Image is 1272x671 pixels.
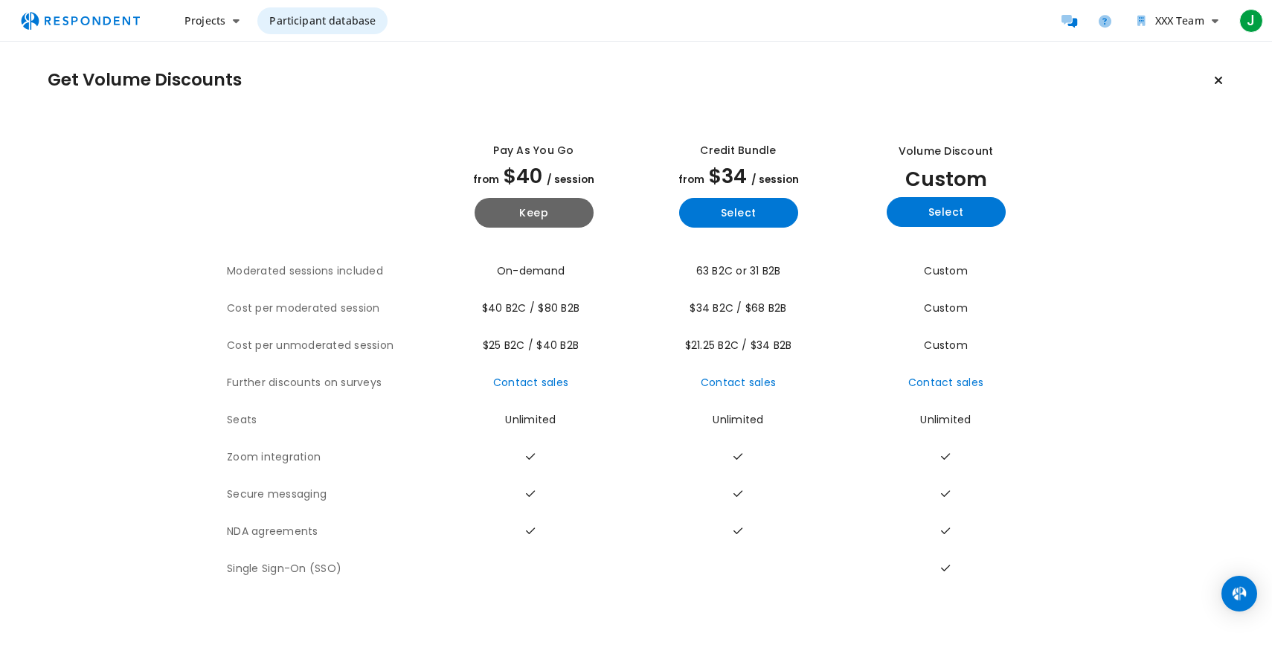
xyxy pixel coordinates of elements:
[696,263,781,278] span: 63 B2C or 31 B2B
[1155,13,1204,28] span: XXX Team
[227,402,431,439] th: Seats
[1239,9,1263,33] span: J
[227,439,431,476] th: Zoom integration
[475,198,594,228] button: Keep current yearly payg plan
[700,143,776,158] div: Credit Bundle
[709,162,747,190] span: $34
[701,375,776,390] a: Contact sales
[547,173,594,187] span: / session
[227,513,431,550] th: NDA agreements
[227,253,431,290] th: Moderated sessions included
[483,338,579,353] span: $25 B2C / $40 B2B
[227,327,431,365] th: Cost per unmoderated session
[1221,576,1257,611] div: Open Intercom Messenger
[887,197,1006,227] button: Select yearly custom_static plan
[924,263,968,278] span: Custom
[269,13,376,28] span: Participant database
[1090,6,1120,36] a: Help and support
[504,162,542,190] span: $40
[899,144,994,159] div: Volume Discount
[48,70,242,91] h1: Get Volume Discounts
[690,301,786,315] span: $34 B2C / $68 B2B
[184,13,225,28] span: Projects
[1054,6,1084,36] a: Message participants
[493,375,568,390] a: Contact sales
[257,7,388,34] a: Participant database
[1236,7,1266,34] button: J
[493,143,574,158] div: Pay as you go
[1204,65,1233,95] button: Keep current plan
[920,412,971,427] span: Unlimited
[679,198,798,228] button: Select yearly basic plan
[924,338,968,353] span: Custom
[12,7,149,35] img: respondent-logo.png
[497,263,565,278] span: On-demand
[473,173,499,187] span: from
[482,301,579,315] span: $40 B2C / $80 B2B
[505,412,556,427] span: Unlimited
[908,375,983,390] a: Contact sales
[173,7,251,34] button: Projects
[227,476,431,513] th: Secure messaging
[227,550,431,588] th: Single Sign-On (SSO)
[751,173,799,187] span: / session
[905,165,987,193] span: Custom
[685,338,792,353] span: $21.25 B2C / $34 B2B
[227,290,431,327] th: Cost per moderated session
[713,412,763,427] span: Unlimited
[1125,7,1230,34] button: XXX Team
[678,173,704,187] span: from
[227,365,431,402] th: Further discounts on surveys
[924,301,968,315] span: Custom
